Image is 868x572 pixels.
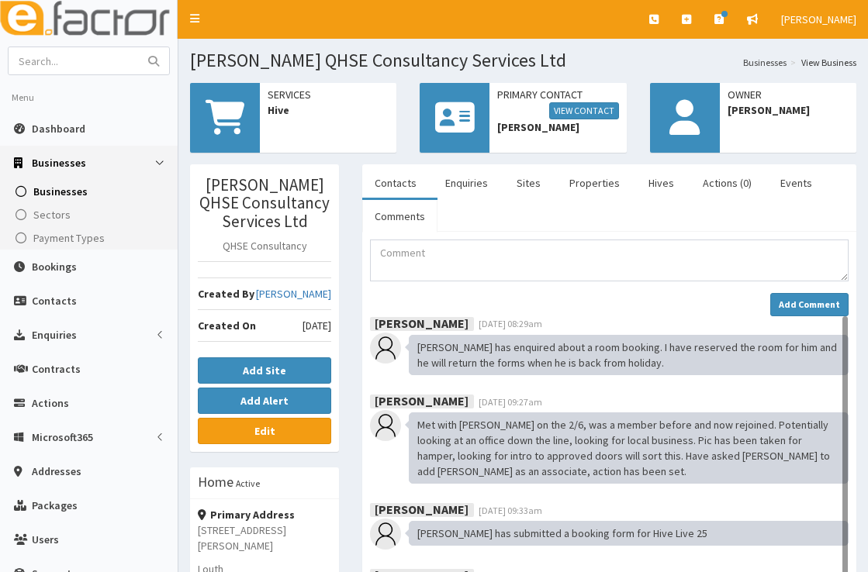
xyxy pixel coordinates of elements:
[409,335,849,375] div: [PERSON_NAME] has enquired about a room booking. I have reserved the room for him and he will ret...
[781,12,856,26] span: [PERSON_NAME]
[32,532,59,546] span: Users
[268,102,389,118] span: Hive
[32,328,77,342] span: Enquiries
[362,167,429,199] a: Contacts
[4,180,178,203] a: Businesses
[779,298,840,310] strong: Add Comment
[236,477,260,489] small: Active
[787,56,856,69] li: View Business
[254,424,275,438] b: Edit
[32,294,77,308] span: Contacts
[479,505,542,516] span: [DATE] 09:33am
[479,396,542,408] span: [DATE] 09:27am
[728,102,849,118] span: [PERSON_NAME]
[636,167,686,199] a: Hives
[198,418,331,444] a: Edit
[4,203,178,226] a: Sectors
[32,430,93,444] span: Microsoft365
[32,396,69,410] span: Actions
[690,167,764,199] a: Actions (0)
[32,122,85,136] span: Dashboard
[375,315,469,330] b: [PERSON_NAME]
[33,231,105,245] span: Payment Types
[190,50,856,71] h1: [PERSON_NAME] QHSE Consultancy Services Ltd
[240,394,289,408] b: Add Alert
[198,388,331,414] button: Add Alert
[409,521,849,546] div: [PERSON_NAME] has submitted a booking form for Hive Live 25
[549,102,619,119] a: View Contact
[497,119,618,135] span: [PERSON_NAME]
[409,412,849,484] div: Met with [PERSON_NAME] on the 2/6, was a member before and now rejoined. Potentially looking at a...
[198,287,254,301] b: Created By
[198,176,331,229] h3: [PERSON_NAME] QHSE Consultancy Services Ltd
[504,167,553,199] a: Sites
[256,286,331,302] a: [PERSON_NAME]
[303,318,331,333] span: [DATE]
[243,364,286,377] b: Add Site
[198,508,295,522] strong: Primary Address
[370,239,849,281] textarea: Comment
[268,87,389,102] span: Services
[9,47,139,74] input: Search...
[768,167,825,199] a: Events
[32,362,81,376] span: Contracts
[4,226,178,250] a: Payment Types
[728,87,849,102] span: Owner
[433,167,500,199] a: Enquiries
[375,501,469,517] b: [PERSON_NAME]
[479,318,542,329] span: [DATE] 08:29am
[198,319,256,333] b: Created On
[557,167,632,199] a: Properties
[32,464,81,478] span: Addresses
[33,208,71,222] span: Sectors
[198,522,331,553] p: [STREET_ADDRESS][PERSON_NAME]
[362,200,437,233] a: Comments
[32,498,78,512] span: Packages
[497,87,618,119] span: Primary Contact
[32,260,77,274] span: Bookings
[198,238,331,253] p: QHSE Consultancy
[743,56,787,69] a: Businesses
[770,293,849,316] button: Add Comment
[32,156,86,170] span: Businesses
[375,393,469,408] b: [PERSON_NAME]
[33,184,88,198] span: Businesses
[198,475,233,489] h3: Home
